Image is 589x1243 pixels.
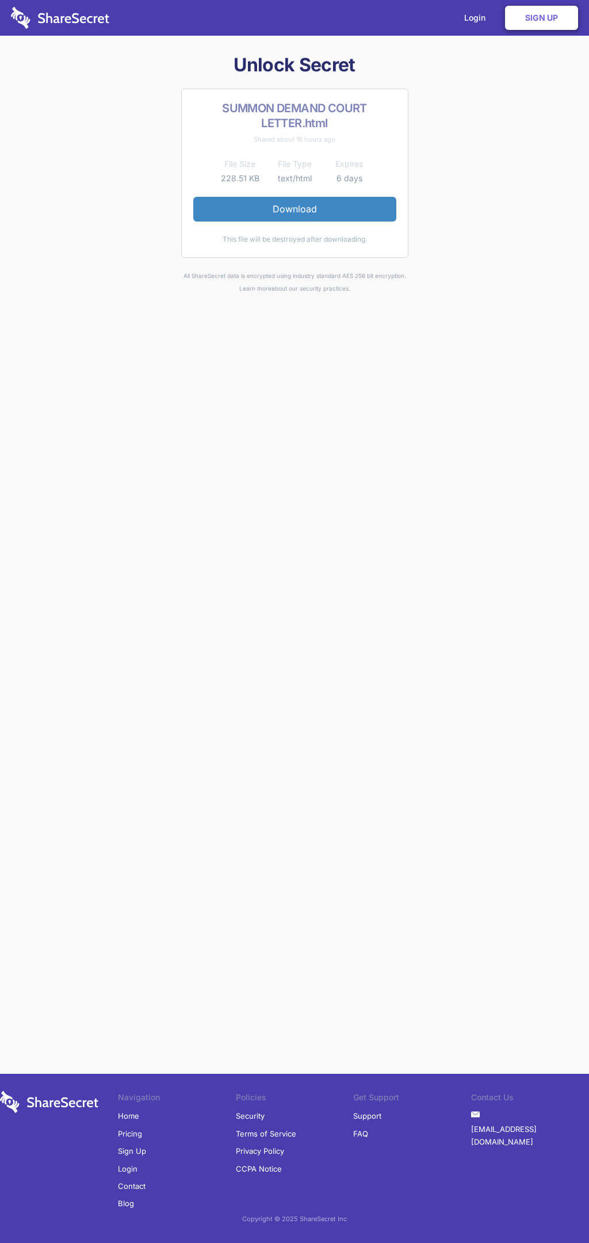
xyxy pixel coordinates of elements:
[505,6,578,30] a: Sign Up
[471,1120,589,1151] a: [EMAIL_ADDRESS][DOMAIN_NAME]
[353,1125,368,1142] a: FAQ
[213,157,267,171] th: File Size
[239,285,271,292] a: Learn more
[118,1125,142,1142] a: Pricing
[353,1091,471,1107] li: Get Support
[193,101,396,131] h2: SUMMON DEMAND COURT LETTER.html
[471,1091,589,1107] li: Contact Us
[118,1142,146,1160] a: Sign Up
[353,1107,381,1124] a: Support
[118,1177,146,1195] a: Contact
[236,1125,296,1142] a: Terms of Service
[118,1091,236,1107] li: Navigation
[322,157,377,171] th: Expires
[236,1091,354,1107] li: Policies
[118,1160,137,1177] a: Login
[11,7,109,29] img: logo-wordmark-white-trans-d4663122ce5f474addd5e946df7df03e33cb6a1c49d2221995e7729f52c070b2.svg
[267,171,322,185] td: text/html
[118,1107,139,1124] a: Home
[118,1195,134,1212] a: Blog
[193,133,396,146] div: Shared about 18 hours ago
[322,171,377,185] td: 6 days
[236,1160,282,1177] a: CCPA Notice
[236,1107,265,1124] a: Security
[193,197,396,221] a: Download
[267,157,322,171] th: File Type
[236,1142,284,1160] a: Privacy Policy
[213,171,267,185] td: 228.51 KB
[193,233,396,246] div: This file will be destroyed after downloading.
